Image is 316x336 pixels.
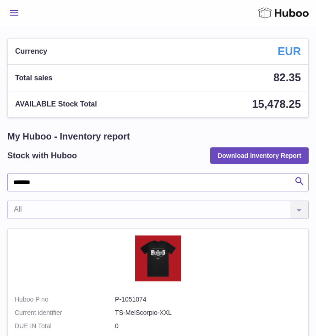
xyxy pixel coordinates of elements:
a: AVAILABLE Stock Total 15,478.25 [8,91,308,117]
dd: P-1051074 [115,295,301,304]
dt: Current identifier [15,308,115,317]
h1: My Huboo - Inventory report [7,130,309,143]
img: product image [135,235,181,281]
a: Total sales 82.35 [8,65,308,90]
span: Total sales [15,73,53,83]
span: Currency [15,46,47,56]
dd: TS-MelScorpio-XXL [115,308,301,317]
span: 82.35 [273,71,301,84]
strong: EUR [278,44,301,59]
span: AVAILABLE Stock Total [15,99,97,109]
span: 15,478.25 [252,98,301,110]
td: 0 [15,322,301,335]
button: Download Inventory Report [210,147,309,164]
dt: Huboo P no [15,295,115,304]
h2: Stock with Huboo [7,150,77,161]
strong: DUE IN Total [15,322,115,330]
